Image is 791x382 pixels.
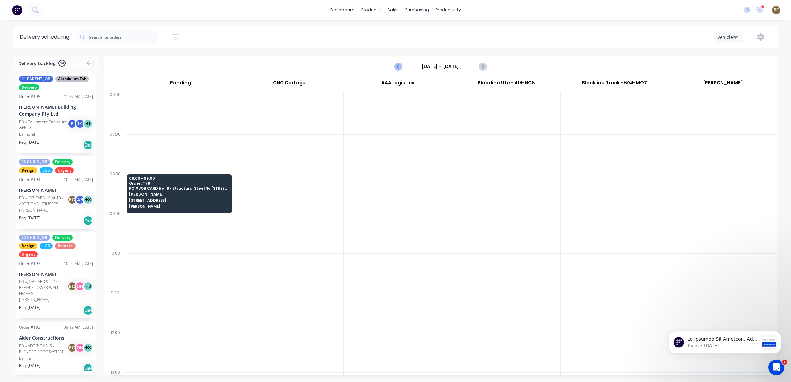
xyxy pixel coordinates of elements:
[104,249,126,289] div: 10:00
[19,279,69,297] div: PO #JOB CARD 9 of 10 - REMAKE LOWER WALL FRAMES
[75,343,85,353] div: D N
[83,140,93,150] div: Del
[19,119,69,131] div: PO #Equipment Enclosure with lid
[358,5,384,15] div: products
[19,355,93,361] div: Ballina
[344,77,452,92] div: AAA Logistics
[19,251,38,257] span: Urgent
[75,281,85,291] div: D N
[40,243,53,249] span: LGS
[19,159,50,165] span: 02 CHILD JOB
[129,192,229,196] span: [PERSON_NAME]
[129,181,229,185] span: Order # 179
[384,5,402,15] div: sales
[64,261,93,267] div: 10:16 AM [DATE]
[19,104,93,117] div: [PERSON_NAME] Building Company Pty Ltd
[12,5,22,15] img: Factory
[89,30,159,44] input: Search for orders
[19,187,93,193] div: [PERSON_NAME]
[104,210,126,249] div: 09:00
[83,195,93,205] div: + 3
[19,324,40,330] div: Order # 192
[19,177,40,183] div: Order # 194
[129,198,229,202] span: [STREET_ADDRESS]
[19,363,40,369] span: Req. [DATE]
[19,261,40,267] div: Order # 193
[19,131,93,137] div: Balmoral
[75,119,85,129] div: I K
[64,177,93,183] div: 10:19 AM [DATE]
[104,329,126,368] div: 12:00
[129,204,229,208] span: [PERSON_NAME]
[19,76,53,82] span: 01 PARENT JOB
[19,235,50,241] span: 02 CHILD JOB
[129,176,229,180] span: 08:00 - 09:00
[55,243,76,249] span: Remake
[19,343,69,355] div: PO #ADDITIONALS - BLENDED ROOF SYSTEM
[19,167,37,173] span: Design
[67,119,77,129] div: B
[83,305,93,315] div: Del
[19,334,93,341] div: Alder Constructions
[75,195,85,205] div: A B
[83,363,93,373] div: Del
[67,195,77,205] div: B C
[19,94,40,100] div: Order # 195
[40,167,53,173] span: LGS
[402,5,432,15] div: purchasing
[104,91,126,130] div: 06:00
[768,360,784,375] iframe: Intercom live chat
[669,77,777,92] div: [PERSON_NAME]
[52,159,73,165] span: Delivery
[19,297,93,303] div: [PERSON_NAME]
[64,94,93,100] div: 11:27 AM [DATE]
[19,195,69,207] div: PO #JOB CARD 10 of 10 - ADDITIONAL TRUSSES
[327,5,358,15] a: dashboard
[67,343,77,353] div: B C
[774,7,779,13] span: BC
[432,5,464,15] div: productivity
[782,360,787,365] span: 1
[83,119,93,129] div: + 1
[58,60,66,67] span: 44
[235,77,344,92] div: CNC Cartage
[717,34,736,41] div: Vehicle
[83,216,93,226] div: Del
[19,207,93,213] div: [PERSON_NAME]
[19,84,39,90] span: Delivery
[19,243,37,249] span: Design
[64,324,93,330] div: 09:42 AM [DATE]
[452,77,560,92] div: Blackline Ute - 419-NC8
[561,77,669,92] div: Blackline Truck - 604-MO7
[126,77,235,92] div: Pending
[13,26,76,48] div: Delivery scheduling
[19,305,40,311] span: Req. [DATE]
[18,60,56,67] span: Delivery backlog
[83,343,93,353] div: + 3
[19,271,93,277] div: [PERSON_NAME]
[104,289,126,329] div: 11:00
[104,130,126,170] div: 07:00
[67,281,77,291] div: B C
[19,139,40,145] span: Req. [DATE]
[55,167,74,173] span: Urgent
[129,186,229,190] span: PO # JOB CARD 5 of 9 - Structural Steel No.[STREET_ADDRESS]
[104,170,126,210] div: 08:00
[19,215,40,221] span: Req. [DATE]
[83,281,93,291] div: + 2
[52,235,73,241] span: Delivery
[714,31,743,43] button: Vehicle
[659,318,791,364] iframe: Intercom notifications message
[55,76,89,82] span: Aluminium Fab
